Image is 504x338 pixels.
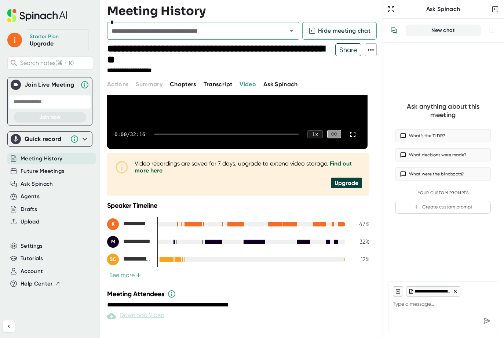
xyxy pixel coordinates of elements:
[395,201,491,214] button: Create custom prompt
[307,130,323,138] div: 1 x
[386,4,396,14] button: Expand to Ask Spinach page
[387,23,401,38] button: View conversation history
[21,155,62,163] button: Meeting History
[395,102,491,119] div: Ask anything about this meeting
[107,312,164,320] div: Paid feature
[21,242,43,250] button: Settings
[490,4,500,14] button: Close conversation sidebar
[30,40,54,47] a: Upgrade
[135,160,352,174] a: Find out more here
[21,280,53,288] span: Help Center
[11,77,89,92] div: Join Live MeetingJoin Live Meeting
[21,280,61,288] button: Help Center
[318,26,370,35] span: Hide meeting chat
[351,221,369,228] div: 47 %
[21,218,39,226] button: Upload
[107,80,128,89] button: Actions
[107,254,151,265] div: Suzanne Collier
[14,112,86,123] button: Join Now
[286,26,297,36] button: Open
[3,320,15,332] button: Collapse sidebar
[263,80,298,89] button: Ask Spinach
[107,218,151,230] div: KennethFox
[395,148,491,161] button: What decisions were made?
[25,81,77,88] div: Join Live Meeting
[335,43,361,56] button: Share
[107,201,369,210] div: Speaker Timeline
[21,180,53,188] button: Ask Spinach
[12,81,19,88] img: Join Live Meeting
[25,135,66,143] div: Quick record
[302,22,377,40] button: Hide meeting chat
[114,131,145,137] div: 0:00 / 32:16
[107,236,151,248] div: MargaretAdam
[170,81,196,88] span: Chapters
[30,33,59,40] div: Starter Plan
[21,205,37,214] button: Drafts
[395,190,491,196] div: Your Custom Prompts
[170,80,196,89] button: Chapters
[395,167,491,181] button: What were the blindspots?
[20,59,91,66] span: Search notes (⌘ + K)
[21,192,40,201] button: Agents
[107,81,128,88] span: Actions
[39,114,61,120] span: Join Now
[351,256,369,263] div: 12 %
[263,81,298,88] span: Ask Spinach
[21,267,43,276] button: Account
[21,167,64,175] button: Future Meetings
[136,272,141,278] span: +
[11,132,89,146] div: Quick record
[336,43,361,56] span: Share
[395,129,491,142] button: What’s the TLDR?
[480,314,493,327] div: Send message
[107,290,371,298] div: Meeting Attendees
[7,33,22,47] span: j
[107,4,206,18] h3: Meeting History
[331,178,362,188] div: Upgrade
[21,254,43,263] button: Tutorials
[240,80,256,89] button: Video
[135,160,362,174] div: Video recordings are saved for 7 days, upgrade to extend video storage.
[136,80,162,89] button: Summary
[240,81,256,88] span: Video
[396,6,490,13] div: Ask Spinach
[136,81,162,88] span: Summary
[107,218,119,230] div: K
[107,254,119,265] div: SC
[327,130,341,138] div: CC
[410,27,476,34] div: New chat
[204,80,233,89] button: Transcript
[107,236,119,248] div: M
[204,81,233,88] span: Transcript
[351,238,369,245] div: 32 %
[107,271,143,279] button: See more+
